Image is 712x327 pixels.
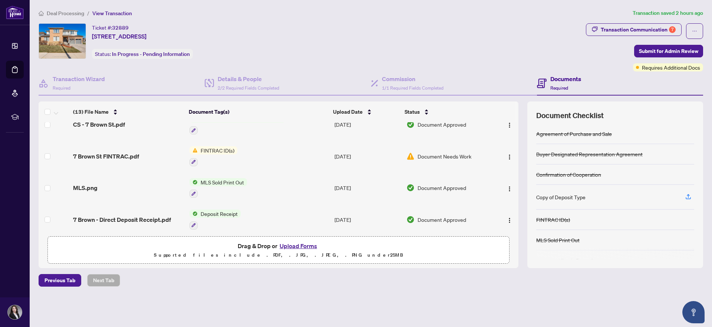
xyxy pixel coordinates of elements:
[507,122,512,128] img: Logo
[218,74,279,83] h4: Details & People
[550,85,568,91] span: Required
[189,178,247,198] button: Status IconMLS Sold Print Out
[39,11,44,16] span: home
[73,120,125,129] span: CS - 7 Brown St.pdf
[87,9,89,17] li: /
[70,101,186,122] th: (13) File Name
[92,10,132,17] span: View Transaction
[218,85,279,91] span: 2/2 Required Fields Completed
[189,178,198,186] img: Status Icon
[198,146,237,154] span: FINTRAC ID(s)
[189,210,198,218] img: Status Icon
[277,241,319,251] button: Upload Forms
[186,101,330,122] th: Document Tag(s)
[92,49,193,59] div: Status:
[406,120,415,129] img: Document Status
[642,63,700,71] span: Requires Additional Docs
[507,154,512,160] img: Logo
[418,120,466,129] span: Document Approved
[633,9,703,17] article: Transaction saved 2 hours ago
[550,74,581,83] h4: Documents
[44,274,75,286] span: Previous Tab
[333,108,363,116] span: Upload Date
[39,274,81,287] button: Previous Tab
[536,170,601,178] div: Confirmation of Cooperation
[586,23,682,36] button: Transaction Communication7
[406,184,415,192] img: Document Status
[504,182,515,194] button: Logo
[601,24,676,36] div: Transaction Communication
[6,6,24,19] img: logo
[39,24,86,59] img: IMG-X12038050_1.jpg
[382,85,444,91] span: 1/1 Required Fields Completed
[669,26,676,33] div: 7
[198,210,241,218] span: Deposit Receipt
[48,237,509,264] span: Drag & Drop orUpload FormsSupported files include .PDF, .JPG, .JPEG, .PNG under25MB
[504,150,515,162] button: Logo
[504,119,515,130] button: Logo
[332,204,403,236] td: [DATE]
[405,108,420,116] span: Status
[189,210,241,230] button: Status IconDeposit Receipt
[52,251,505,260] p: Supported files include .PDF, .JPG, .JPEG, .PNG under 25 MB
[332,172,403,204] td: [DATE]
[92,32,146,41] span: [STREET_ADDRESS]
[634,45,703,57] button: Submit for Admin Review
[112,51,190,57] span: In Progress - Pending Information
[332,140,403,172] td: [DATE]
[189,114,286,134] button: Status IconCommission Statement Sent to Listing Brokerage
[639,45,698,57] span: Submit for Admin Review
[8,305,22,319] img: Profile Icon
[73,215,171,224] span: 7 Brown - Direct Deposit Receipt.pdf
[53,74,105,83] h4: Transaction Wizard
[507,217,512,223] img: Logo
[73,108,109,116] span: (13) File Name
[73,152,139,161] span: 7 Brown St FINTRAC.pdf
[406,152,415,160] img: Document Status
[92,23,129,32] div: Ticket #:
[507,186,512,192] img: Logo
[73,183,98,192] span: MLS.png
[536,130,612,138] div: Agreement of Purchase and Sale
[330,101,402,122] th: Upload Date
[53,85,70,91] span: Required
[238,241,319,251] span: Drag & Drop or
[418,184,466,192] span: Document Approved
[382,74,444,83] h4: Commission
[418,216,466,224] span: Document Approved
[189,146,198,154] img: Status Icon
[536,236,580,244] div: MLS Sold Print Out
[536,110,604,121] span: Document Checklist
[418,152,471,160] span: Document Needs Work
[406,216,415,224] img: Document Status
[198,178,247,186] span: MLS Sold Print Out
[112,24,129,31] span: 32889
[47,10,84,17] span: Deal Processing
[682,301,705,323] button: Open asap
[536,193,586,201] div: Copy of Deposit Type
[692,29,697,34] span: ellipsis
[536,150,643,158] div: Buyer Designated Representation Agreement
[189,146,237,166] button: Status IconFINTRAC ID(s)
[87,274,120,287] button: Next Tab
[536,216,570,224] div: FINTRAC ID(s)
[332,109,403,140] td: [DATE]
[504,214,515,226] button: Logo
[402,101,491,122] th: Status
